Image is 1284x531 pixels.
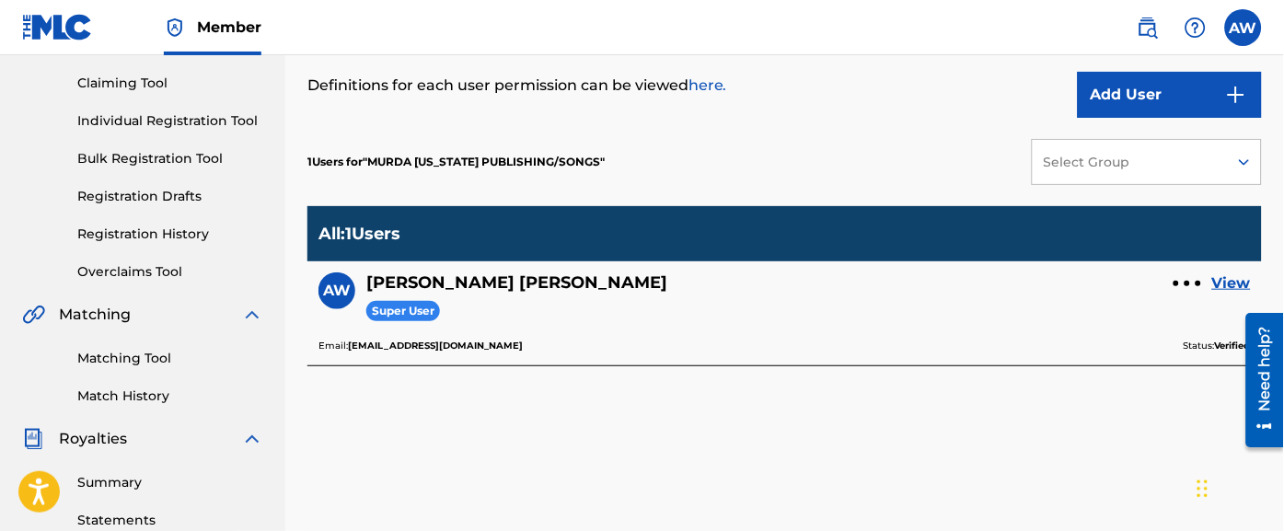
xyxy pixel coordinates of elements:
[688,76,727,94] a: here.
[366,272,667,294] h5: Antoine Wright
[22,14,93,40] img: MLC Logo
[366,301,440,322] span: Super User
[323,280,351,302] span: AW
[318,338,523,354] p: Email:
[77,225,263,244] a: Registration History
[164,17,186,39] img: Top Rightsholder
[1044,153,1215,172] div: Select Group
[348,340,523,352] b: [EMAIL_ADDRESS][DOMAIN_NAME]
[77,473,263,492] a: Summary
[1137,17,1159,39] img: search
[1184,338,1251,354] p: Status:
[241,428,263,450] img: expand
[1232,306,1284,454] iframe: Resource Center
[77,511,263,530] a: Statements
[22,304,45,326] img: Matching
[1185,17,1207,39] img: help
[77,74,263,93] a: Claiming Tool
[1212,272,1251,294] a: View
[197,17,261,38] span: Member
[59,304,131,326] span: Matching
[318,224,400,244] p: All : 1 Users
[77,387,263,406] a: Match History
[1177,9,1214,46] div: Help
[307,155,363,168] span: 1 Users for
[22,428,44,450] img: Royalties
[363,155,605,168] span: MURDA MONTANA PUBLISHING/SONGS
[1078,72,1262,118] button: Add User
[241,304,263,326] img: expand
[77,187,263,206] a: Registration Drafts
[77,262,263,282] a: Overclaims Tool
[77,149,263,168] a: Bulk Registration Tool
[1215,340,1251,352] b: Verified
[77,111,263,131] a: Individual Registration Tool
[59,428,127,450] span: Royalties
[1225,84,1247,106] img: 9d2ae6d4665cec9f34b9.svg
[307,75,1043,97] p: Definitions for each user permission can be viewed
[1197,461,1209,516] div: Drag
[1225,9,1262,46] div: User Menu
[1192,443,1284,531] iframe: Chat Widget
[1129,9,1166,46] a: Public Search
[77,349,263,368] a: Matching Tool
